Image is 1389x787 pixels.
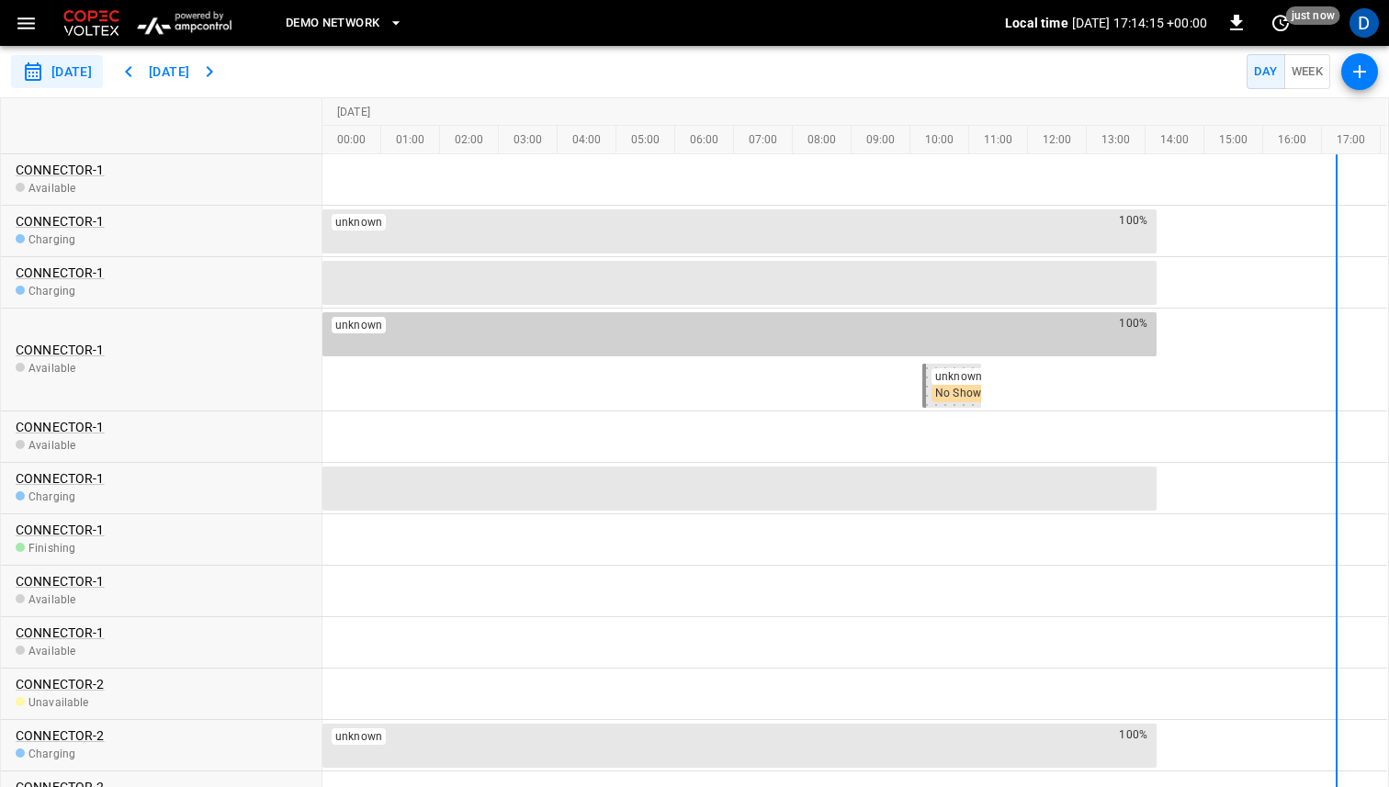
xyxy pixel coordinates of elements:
button: [DATE] [140,55,198,89]
div: 07:00 [734,126,793,153]
a: CONNECTOR-1 [16,163,105,177]
button: Day [1247,54,1284,90]
div: 11:00 [969,126,1028,153]
a: CONNECTOR-2 [16,728,105,743]
div: Available [16,439,105,452]
div: unknown [332,317,386,333]
div: Charging [16,490,105,503]
a: CONNECTOR-1 [16,343,105,357]
a: CONNECTOR-1 [16,523,105,537]
div: 12:00 [1028,126,1087,153]
div: 100% [1119,728,1147,745]
div: Charging [16,748,105,760]
div: 14:00 [1146,126,1204,153]
div: 100% [1119,214,1147,230]
div: unknown [932,368,986,385]
div: Available [16,593,105,606]
button: set refresh interval [1266,8,1295,38]
p: [DATE] 17:14:15 +00:00 [1072,14,1207,32]
div: Available [16,645,105,658]
img: ampcontrol.io logo [130,6,238,40]
a: CONNECTOR-1 [16,420,105,434]
div: [DATE] [337,106,370,118]
div: 08:00 [793,126,852,153]
div: 05:00 [616,126,675,153]
div: 01:00 [381,126,440,153]
a: CONNECTOR-1 [16,471,105,486]
span: DEMO NETWORK [286,13,379,34]
p: Local time [1005,14,1068,32]
div: No Show [932,385,985,401]
div: 16:00 [1263,126,1322,153]
div: 00:00 [322,126,381,153]
div: Charging [16,233,105,246]
div: 04:00 [558,126,616,153]
a: CONNECTOR-1 [16,625,105,640]
div: Charging [16,285,105,298]
a: CONNECTOR-1 [16,574,105,589]
div: 100% [1119,317,1147,333]
span: just now [1286,6,1340,25]
div: 15:00 [1204,126,1263,153]
div: profile-icon [1349,8,1379,38]
button: Week [1284,54,1331,90]
img: Customer Logo [60,6,123,40]
div: unknown [332,728,386,745]
div: 10:00 [910,126,969,153]
div: 02:00 [440,126,499,153]
div: Unavailable [16,696,105,709]
button: DEMO NETWORK [278,6,411,41]
div: 17:00 [1322,126,1381,153]
div: 03:00 [499,126,558,153]
div: Finishing [16,542,105,555]
div: Available [16,182,105,195]
div: unknown [332,214,386,230]
a: CONNECTOR-1 [16,265,105,280]
div: Available [16,362,105,375]
a: CONNECTOR-2 [16,677,105,691]
div: 06:00 [675,126,734,153]
div: 13:00 [1087,126,1146,153]
div: 09:00 [852,126,910,153]
a: CONNECTOR-1 [16,214,105,229]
